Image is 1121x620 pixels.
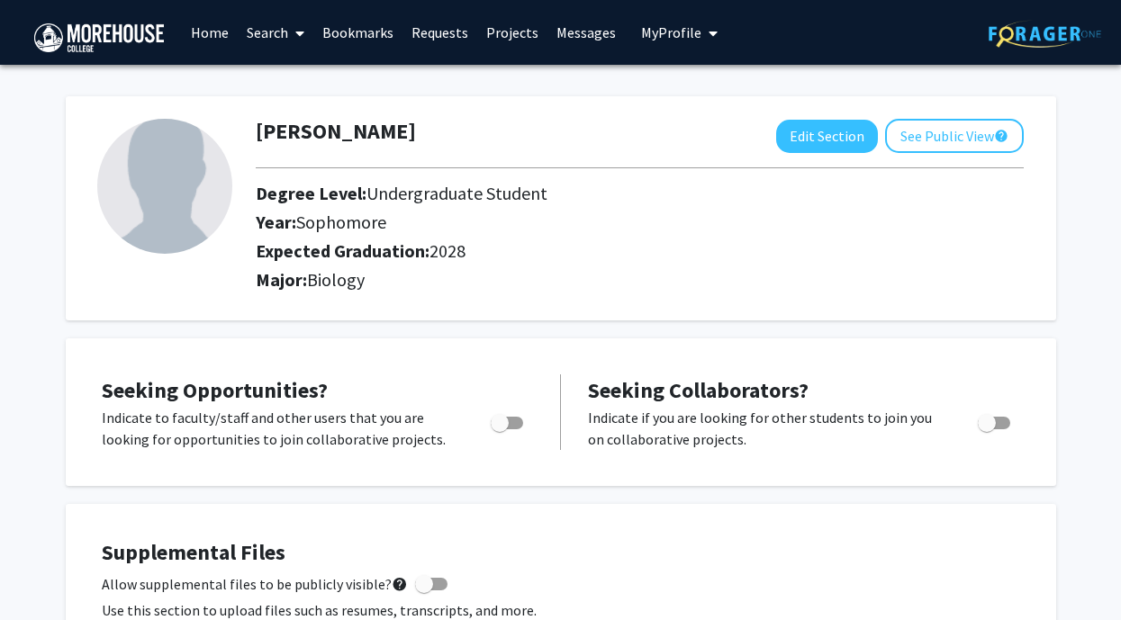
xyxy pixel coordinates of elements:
span: Undergraduate Student [366,182,547,204]
a: Projects [477,1,547,64]
h4: Supplemental Files [102,540,1020,566]
a: Search [238,1,313,64]
span: Sophomore [296,211,386,233]
mat-icon: help [392,573,408,595]
a: Requests [402,1,477,64]
h2: Expected Graduation: [256,240,942,262]
a: Bookmarks [313,1,402,64]
span: Seeking Opportunities? [102,376,328,404]
span: 2028 [429,239,466,262]
img: Profile Picture [97,119,232,254]
p: Indicate if you are looking for other students to join you on collaborative projects. [588,407,944,450]
span: Seeking Collaborators? [588,376,809,404]
div: Toggle [971,407,1020,434]
span: Biology [307,268,365,291]
img: ForagerOne Logo [989,20,1101,48]
h2: Degree Level: [256,183,942,204]
h2: Year: [256,211,942,233]
div: Toggle [484,407,533,434]
img: Morehouse College Logo [34,23,164,52]
button: See Public View [885,119,1024,153]
button: Edit Section [776,120,878,153]
a: Messages [547,1,625,64]
span: Allow supplemental files to be publicly visible? [102,573,408,595]
h2: Major: [256,269,1024,291]
iframe: Chat [14,539,77,607]
p: Indicate to faculty/staff and other users that you are looking for opportunities to join collabor... [102,407,457,450]
span: My Profile [641,23,701,41]
a: Home [182,1,238,64]
mat-icon: help [994,125,1008,147]
h1: [PERSON_NAME] [256,119,416,145]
